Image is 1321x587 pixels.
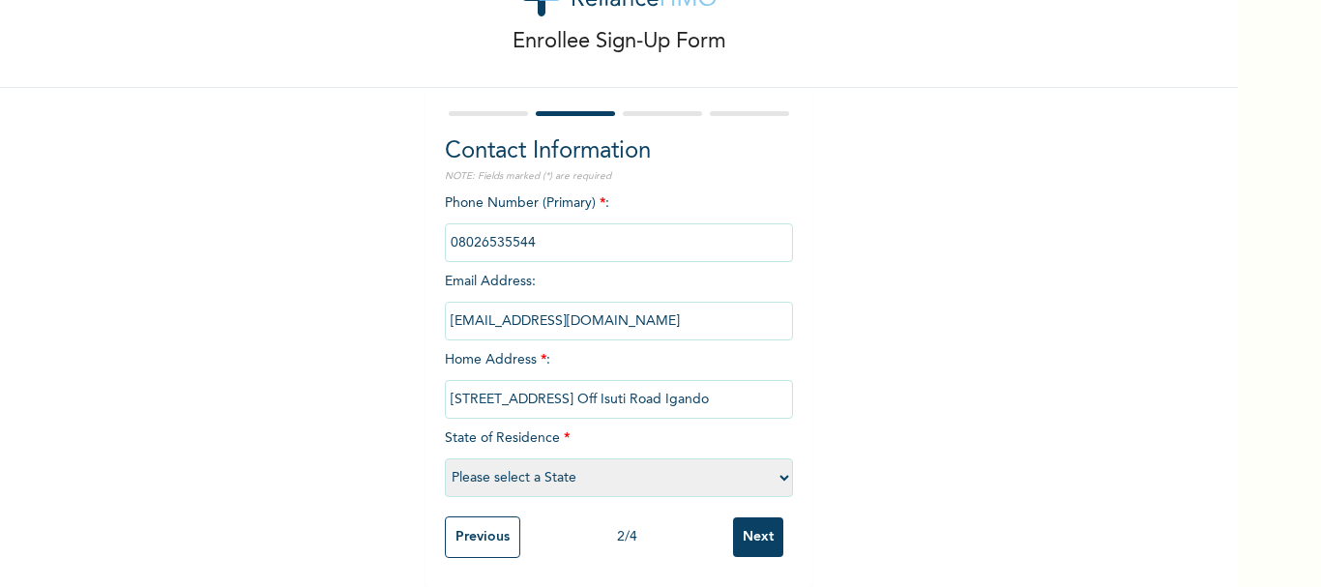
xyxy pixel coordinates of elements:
span: Phone Number (Primary) : [445,196,793,249]
span: Email Address : [445,275,793,328]
input: Previous [445,516,520,558]
span: Home Address : [445,353,793,406]
input: Enter email Address [445,302,793,340]
input: Enter home address [445,380,793,419]
div: 2 / 4 [520,527,733,547]
input: Next [733,517,783,557]
h2: Contact Information [445,134,793,169]
input: Enter Primary Phone Number [445,223,793,262]
p: NOTE: Fields marked (*) are required [445,169,793,184]
p: Enrollee Sign-Up Form [513,26,726,58]
span: State of Residence [445,431,793,484]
